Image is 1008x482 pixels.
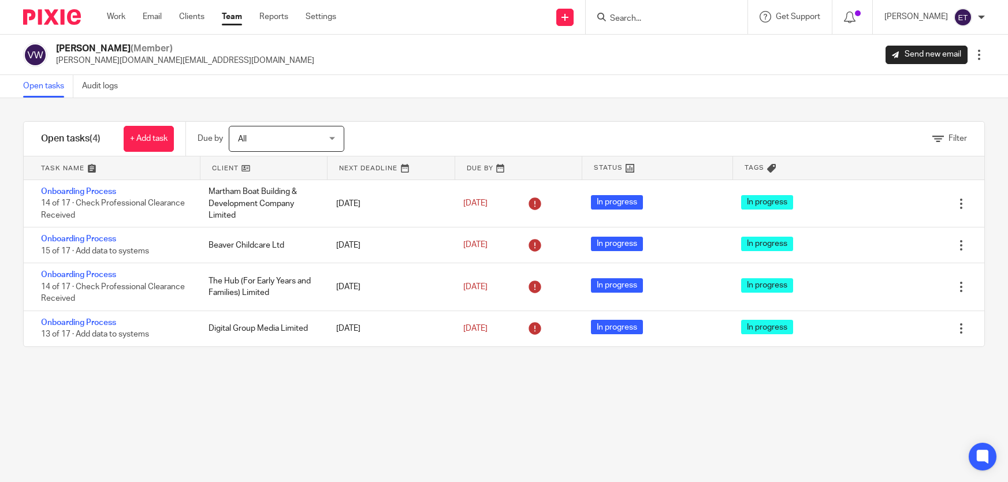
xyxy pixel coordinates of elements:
span: (4) [90,134,101,143]
p: [PERSON_NAME][DOMAIN_NAME][EMAIL_ADDRESS][DOMAIN_NAME] [56,55,314,66]
span: (Member) [131,44,173,53]
span: 14 of 17 · Check Professional Clearance Received [41,283,185,303]
img: Pixie [23,9,81,25]
a: Email [143,11,162,23]
h1: Open tasks [41,133,101,145]
a: Onboarding Process [41,188,116,196]
span: In progress [591,278,643,293]
span: Tags [745,163,764,173]
span: In progress [741,237,793,251]
span: 14 of 17 · Check Professional Clearance Received [41,200,185,220]
a: Team [222,11,242,23]
span: In progress [591,320,643,334]
div: The Hub (For Early Years and Families) Limited [197,270,324,305]
a: Open tasks [23,75,73,98]
a: Onboarding Process [41,235,116,243]
a: Onboarding Process [41,319,116,327]
img: svg%3E [954,8,972,27]
div: [DATE] [325,317,452,340]
div: Digital Group Media Limited [197,317,324,340]
a: Audit logs [82,75,127,98]
a: Onboarding Process [41,271,116,279]
h2: [PERSON_NAME] [56,43,314,55]
span: [DATE] [463,324,488,332]
a: Reports [259,11,288,23]
a: Settings [306,11,336,23]
span: In progress [591,237,643,251]
p: Due by [198,133,223,144]
input: Search [609,14,713,24]
div: Beaver Childcare Ltd [197,234,324,257]
span: Get Support [776,13,820,21]
a: + Add task [124,126,174,152]
span: 13 of 17 · Add data to systems [41,330,149,338]
span: 15 of 17 · Add data to systems [41,247,149,255]
span: All [238,135,247,143]
span: [DATE] [463,241,488,249]
a: Work [107,11,125,23]
div: [DATE] [325,234,452,257]
span: Status [594,163,623,173]
div: [DATE] [325,192,452,215]
span: In progress [741,320,793,334]
span: [DATE] [463,200,488,208]
p: [PERSON_NAME] [884,11,948,23]
span: In progress [741,195,793,210]
a: Send new email [886,46,968,64]
span: [DATE] [463,283,488,291]
span: In progress [591,195,643,210]
div: Martham Boat Building & Development Company Limited [197,180,324,227]
a: Clients [179,11,204,23]
div: [DATE] [325,275,452,298]
span: Filter [949,134,967,143]
img: svg%3E [23,43,47,67]
span: In progress [741,278,793,293]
